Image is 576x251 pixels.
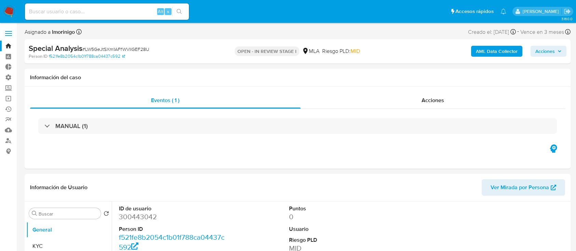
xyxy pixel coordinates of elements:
input: Buscar [39,211,98,217]
dt: Puntos [289,205,396,212]
span: Riesgo PLD: [322,47,360,55]
a: Salir [564,8,571,15]
span: Acciones [422,96,444,104]
button: AML Data Collector [471,46,522,57]
h3: MANUAL (1) [55,122,88,130]
dd: 0 [289,212,396,222]
b: AML Data Collector [476,46,518,57]
button: Acciones [531,46,566,57]
button: Volver al orden por defecto [104,211,109,218]
b: Person ID [29,53,47,59]
div: MANUAL (1) [38,118,557,134]
div: MLA [302,47,319,55]
button: search-icon [172,7,186,16]
span: Vence en 3 meses [520,28,564,36]
span: Alt [158,8,163,15]
dt: ID de usuario [119,205,225,212]
dd: 300443042 [119,212,225,222]
dt: Usuario [289,225,396,233]
span: Accesos rápidos [455,8,494,15]
b: lmorinigo [51,28,75,36]
b: Special Analysis [29,43,82,54]
dt: Person ID [119,225,225,233]
span: Ver Mirada por Persona [491,179,549,196]
p: ezequiel.castrillon@mercadolibre.com [523,8,561,15]
dt: Riesgo PLD [289,236,396,244]
button: Buscar [32,211,37,216]
a: Notificaciones [500,9,506,14]
span: Asignado a [25,28,75,36]
button: Ver Mirada por Persona [482,179,565,196]
span: MID [351,47,360,55]
h1: Información de Usuario [30,184,87,191]
span: s [167,8,169,15]
span: Eventos ( 1 ) [151,96,179,104]
h1: Información del caso [30,74,565,81]
div: Creado el: [DATE] [468,27,516,37]
button: General [26,222,112,238]
span: Acciones [535,46,555,57]
span: # LW5GeJtSXm1AFfWVIlGEF28U [82,46,149,53]
input: Buscar usuario o caso... [25,7,189,16]
p: OPEN - IN REVIEW STAGE I [235,46,299,56]
a: f521fe8b2054c1b01f788ca04437c592 [49,53,125,59]
span: - [517,27,519,37]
